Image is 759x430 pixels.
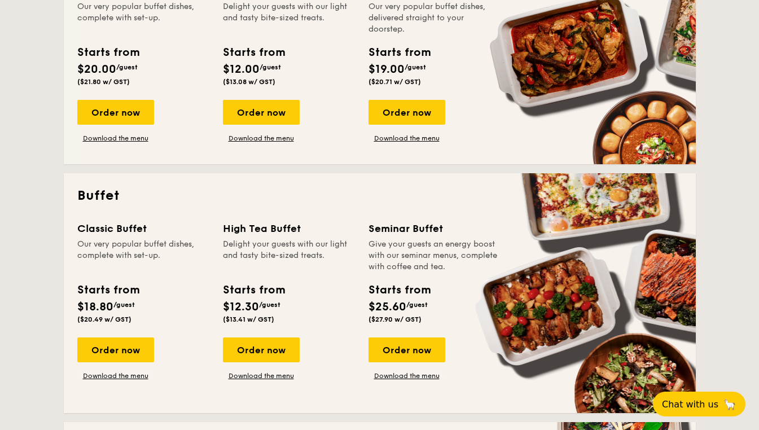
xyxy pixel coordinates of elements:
[223,221,355,236] div: High Tea Buffet
[77,63,116,76] span: $20.00
[368,78,421,86] span: ($20.71 w/ GST)
[368,134,445,143] a: Download the menu
[77,371,154,380] a: Download the menu
[653,392,745,416] button: Chat with us🦙
[77,78,130,86] span: ($21.80 w/ GST)
[368,221,501,236] div: Seminar Buffet
[77,300,113,314] span: $18.80
[223,1,355,35] div: Delight your guests with our light and tasty bite-sized treats.
[368,282,430,299] div: Starts from
[223,134,300,143] a: Download the menu
[259,301,280,309] span: /guest
[368,371,445,380] a: Download the menu
[368,63,405,76] span: $19.00
[368,337,445,362] div: Order now
[223,315,274,323] span: ($13.41 w/ GST)
[77,1,209,35] div: Our very popular buffet dishes, complete with set-up.
[113,301,135,309] span: /guest
[406,301,428,309] span: /guest
[368,44,430,61] div: Starts from
[77,239,209,273] div: Our very popular buffet dishes, complete with set-up.
[223,371,300,380] a: Download the menu
[223,239,355,273] div: Delight your guests with our light and tasty bite-sized treats.
[368,300,406,314] span: $25.60
[223,300,259,314] span: $12.30
[77,337,154,362] div: Order now
[77,315,131,323] span: ($20.49 w/ GST)
[116,63,138,71] span: /guest
[77,44,139,61] div: Starts from
[77,282,139,299] div: Starts from
[77,134,154,143] a: Download the menu
[260,63,281,71] span: /guest
[662,399,718,410] span: Chat with us
[223,100,300,125] div: Order now
[368,1,501,35] div: Our very popular buffet dishes, delivered straight to your doorstep.
[77,100,154,125] div: Order now
[77,187,682,205] h2: Buffet
[77,221,209,236] div: Classic Buffet
[368,239,501,273] div: Give your guests an energy boost with our seminar menus, complete with coffee and tea.
[723,398,736,411] span: 🦙
[368,315,422,323] span: ($27.90 w/ GST)
[405,63,426,71] span: /guest
[223,63,260,76] span: $12.00
[368,100,445,125] div: Order now
[223,282,284,299] div: Starts from
[223,337,300,362] div: Order now
[223,78,275,86] span: ($13.08 w/ GST)
[223,44,284,61] div: Starts from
